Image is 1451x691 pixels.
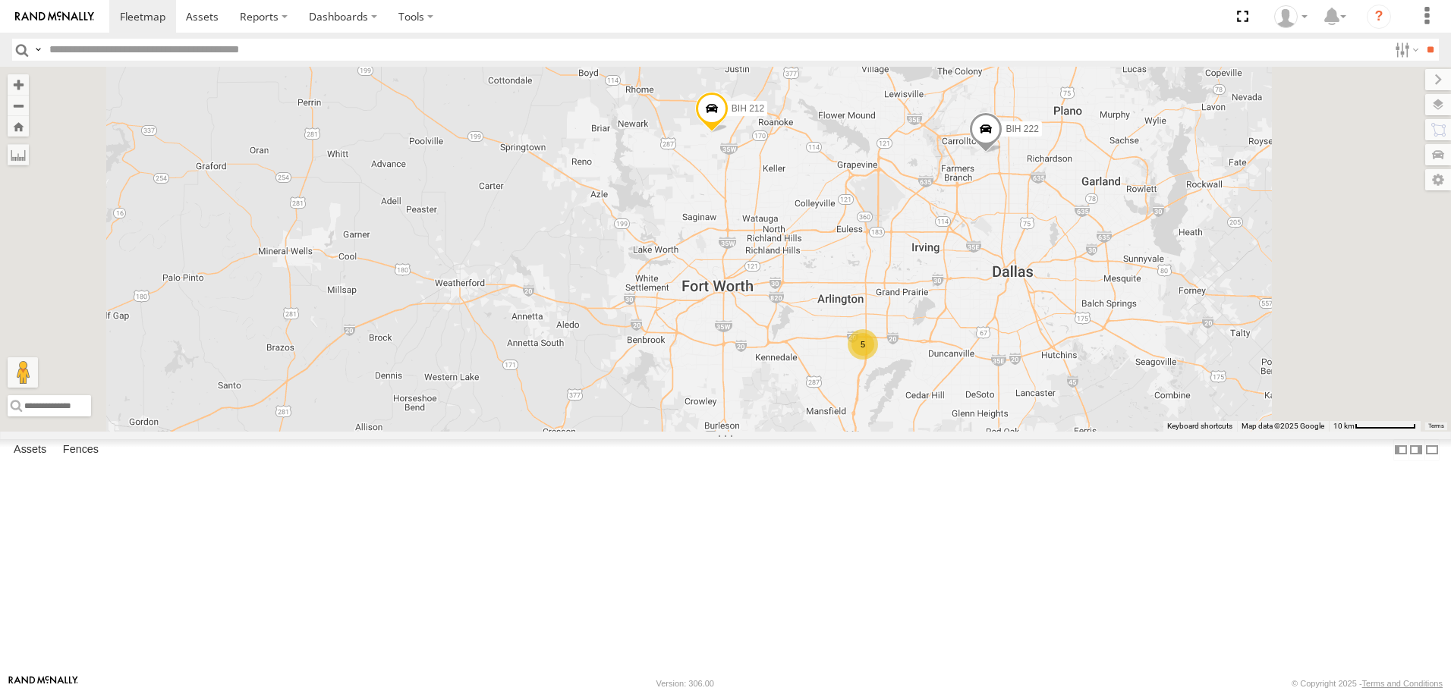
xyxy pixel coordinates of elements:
[1333,422,1355,430] span: 10 km
[1424,439,1440,461] label: Hide Summary Table
[1242,422,1324,430] span: Map data ©2025 Google
[1389,39,1421,61] label: Search Filter Options
[848,329,878,360] div: 5
[732,104,764,115] span: BIH 212
[32,39,44,61] label: Search Query
[1425,169,1451,190] label: Map Settings
[55,440,106,461] label: Fences
[1367,5,1391,29] i: ?
[1292,679,1443,688] div: © Copyright 2025 -
[8,116,29,137] button: Zoom Home
[8,95,29,116] button: Zoom out
[1167,421,1232,432] button: Keyboard shortcuts
[8,676,78,691] a: Visit our Website
[1428,422,1444,429] a: Terms
[1329,421,1421,432] button: Map Scale: 10 km per 77 pixels
[8,144,29,165] label: Measure
[1393,439,1409,461] label: Dock Summary Table to the Left
[8,74,29,95] button: Zoom in
[1006,124,1038,134] span: BIH 222
[1409,439,1424,461] label: Dock Summary Table to the Right
[6,440,54,461] label: Assets
[1269,5,1313,28] div: Nele .
[8,357,38,388] button: Drag Pegman onto the map to open Street View
[15,11,94,22] img: rand-logo.svg
[1362,679,1443,688] a: Terms and Conditions
[656,679,714,688] div: Version: 306.00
